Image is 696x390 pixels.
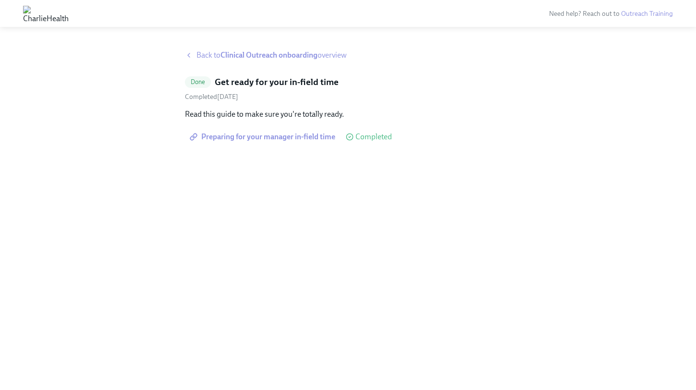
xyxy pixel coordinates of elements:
[549,10,673,18] span: Need help? Reach out to
[192,132,335,142] span: Preparing for your manager in-field time
[185,109,512,120] p: Read this guide to make sure you're totally ready.
[621,10,673,18] a: Outreach Training
[215,76,339,88] h5: Get ready for your in-field time
[23,6,69,21] img: CharlieHealth
[185,93,238,101] span: Monday, August 11th 2025, 7:33 am
[185,78,211,85] span: Done
[196,50,347,61] span: Back to overview
[355,133,392,141] span: Completed
[220,50,317,60] strong: Clinical Outreach onboarding
[185,50,512,61] a: Back toClinical Outreach onboardingoverview
[185,127,342,146] a: Preparing for your manager in-field time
